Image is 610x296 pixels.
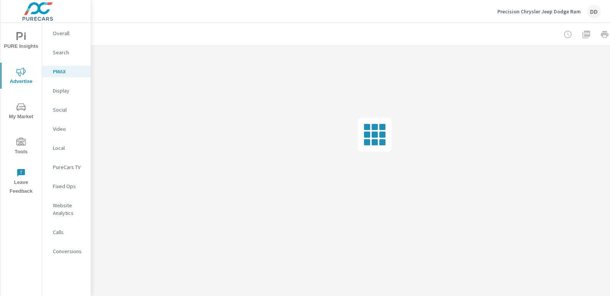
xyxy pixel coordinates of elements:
p: Conversions [53,247,85,255]
span: Leave Feedback [3,168,39,196]
div: Display [42,85,91,96]
p: Social [53,106,85,114]
div: Social [42,104,91,115]
p: Calls [53,228,85,236]
p: Video [53,125,85,133]
div: PMAX [42,66,91,77]
span: Tools [3,138,39,156]
p: Local [53,144,85,152]
span: PURE Insights [3,32,39,51]
span: My Market [3,102,39,121]
p: Search [53,49,85,56]
p: PMAX [53,68,85,75]
div: Website Analytics [42,200,91,219]
div: nav menu [0,23,42,199]
div: DD [587,5,601,18]
div: Calls [42,226,91,238]
p: PureCars TV [53,163,85,171]
span: Advertise [3,67,39,86]
div: Search [42,47,91,58]
p: Overall [53,29,85,37]
p: Website Analytics [53,202,85,217]
div: Conversions [42,246,91,257]
p: Display [53,87,85,94]
p: Fixed Ops [53,182,85,190]
div: Video [42,123,91,135]
div: PureCars TV [42,161,91,173]
div: Fixed Ops [42,181,91,192]
div: Local [42,142,91,154]
p: Precision Chrysler Jeep Dodge Ram [497,8,581,15]
div: Overall [42,28,91,39]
